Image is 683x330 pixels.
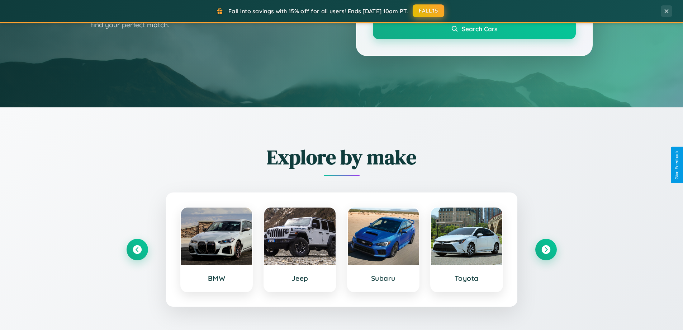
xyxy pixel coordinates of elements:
span: Search Cars [462,25,497,33]
button: Search Cars [373,18,576,39]
h3: Subaru [355,274,412,283]
h3: BMW [188,274,245,283]
h2: Explore by make [127,143,557,171]
h3: Toyota [438,274,495,283]
span: Fall into savings with 15% off for all users! Ends [DATE] 10am PT. [228,8,408,15]
h3: Jeep [271,274,328,283]
button: FALL15 [413,4,444,17]
div: Give Feedback [674,150,679,180]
